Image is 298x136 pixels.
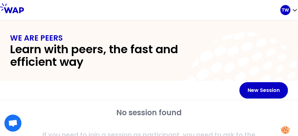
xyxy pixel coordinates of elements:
[10,43,222,68] h2: Learn with peers, the fast and efficient way
[282,7,289,13] p: TW
[280,5,298,15] button: TW
[10,33,288,43] h1: WE ARE PEERS
[4,115,21,132] div: 开放式聊天
[239,82,288,99] button: New Session
[28,108,270,118] h2: No session found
